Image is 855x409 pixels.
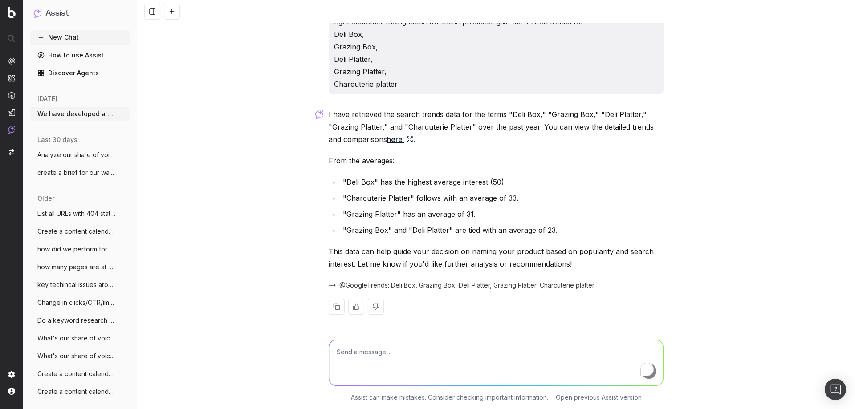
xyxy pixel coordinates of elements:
[30,207,130,221] button: List all URLs with 404 status code from
[825,379,846,400] div: Open Intercom Messenger
[30,224,130,239] button: Create a content calendar using trends &
[340,208,664,220] li: "Grazing Platter" has an average of 31.
[30,349,130,363] button: What's our share of voice for 'organic f
[315,110,324,119] img: Botify assist logo
[8,126,15,134] img: Assist
[37,135,77,144] span: last 30 days
[37,334,116,343] span: What's our share of voice for 'buy organ
[34,9,42,17] img: Assist
[45,7,69,20] h1: Assist
[37,245,116,254] span: how did we perform for christmas related
[30,296,130,310] button: Change in clicks/CTR/impressions over la
[30,166,130,180] button: create a brief for our waitrose Dutchy r
[340,192,664,204] li: "Charcuterie Platter" follows with an average of 33.
[8,388,15,395] img: My account
[30,66,130,80] a: Discover Agents
[30,278,130,292] button: key techincal issues around the organic
[387,133,413,146] a: here
[37,352,116,360] span: What's our share of voice for 'organic f
[30,107,130,121] button: We have developed a new proposition whic
[329,281,594,290] button: @GoogleTrends: Deli Box, Grazing Box, Deli Platter, Grazing Platter, Charcuterie platter
[37,387,116,396] span: Create a content calendar using trends &
[37,280,116,289] span: key techincal issues around the organic
[30,367,130,381] button: Create a content calendar using trends &
[37,94,57,103] span: [DATE]
[37,168,116,177] span: create a brief for our waitrose Dutchy r
[30,30,130,45] button: New Chat
[8,92,15,99] img: Activation
[329,340,663,385] textarea: To enrich screen reader interactions, please activate Accessibility in Grammarly extension settings
[329,245,664,270] p: This data can help guide your decision on naming your product based on popularity and search inte...
[340,224,664,236] li: "Grazing Box" and "Deli Platter" are tied with an average of 23.
[30,148,130,162] button: Analyze our share of voice for "Organic
[30,385,130,399] button: Create a content calendar using trends &
[8,57,15,65] img: Analytics
[339,281,594,290] span: @GoogleTrends: Deli Box, Grazing Box, Deli Platter, Grazing Platter, Charcuterie platter
[30,331,130,345] button: What's our share of voice for 'buy organ
[351,393,548,402] p: Assist can make mistakes. Consider checking important information.
[8,371,15,378] img: Setting
[37,263,116,271] span: how many pages are at a depth of 11 clic
[329,108,664,146] p: I have retrieved the search trends data for the terms "Deli Box," "Grazing Box," "Deli Platter," ...
[37,194,54,203] span: older
[37,150,116,159] span: Analyze our share of voice for "Organic
[340,176,664,188] li: "Deli Box" has the highest average interest (50).
[34,7,126,20] button: Assist
[8,109,15,116] img: Studio
[329,154,664,167] p: From the averages:
[37,209,116,218] span: List all URLs with 404 status code from
[9,149,14,155] img: Switch project
[30,313,130,328] button: Do a keyword research for 'organic food'
[8,7,16,18] img: Botify logo
[8,74,15,82] img: Intelligence
[30,260,130,274] button: how many pages are at a depth of 11 clic
[30,242,130,256] button: how did we perform for christmas related
[37,109,116,118] span: We have developed a new proposition whic
[37,316,116,325] span: Do a keyword research for 'organic food'
[30,48,130,62] a: How to use Assist
[37,227,116,236] span: Create a content calendar using trends &
[37,369,116,378] span: Create a content calendar using trends &
[37,298,116,307] span: Change in clicks/CTR/impressions over la
[556,393,642,402] a: Open previous Assist version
